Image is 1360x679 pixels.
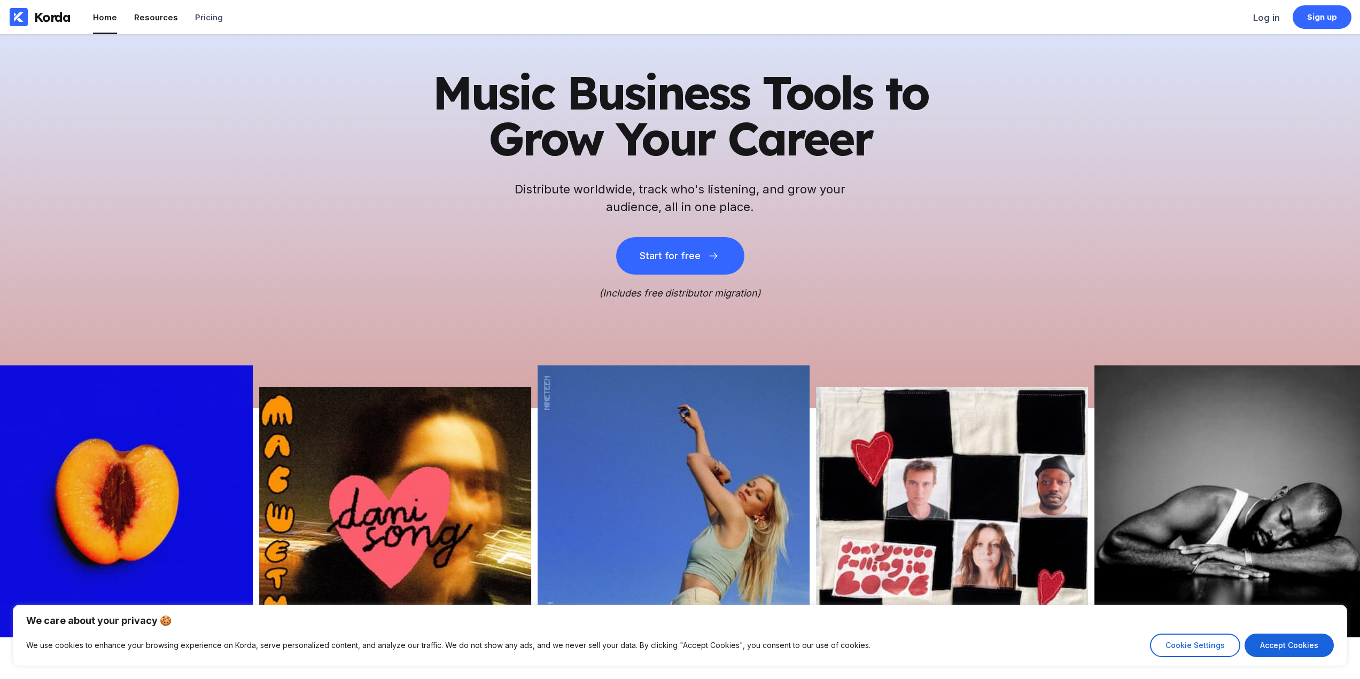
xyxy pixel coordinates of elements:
div: Start for free [640,251,701,261]
div: Sign up [1307,12,1338,22]
a: Sign up [1293,5,1351,29]
button: Start for free [616,237,744,275]
h2: Distribute worldwide, track who's listening, and grow your audience, all in one place. [509,181,851,216]
div: Korda [34,9,71,25]
button: Cookie Settings [1150,634,1240,657]
div: Resources [134,12,178,22]
div: Home [93,12,117,22]
p: We care about your privacy 🍪 [26,614,1334,627]
div: Log in [1253,12,1280,23]
i: (Includes free distributor migration) [599,287,761,299]
h1: Music Business Tools to Grow Your Career [418,69,942,161]
button: Accept Cookies [1245,634,1334,657]
p: We use cookies to enhance your browsing experience on Korda, serve personalized content, and anal... [26,639,871,652]
img: Picture of the author [816,387,1088,659]
img: Picture of the author [538,365,810,637]
div: Pricing [195,12,223,22]
img: Picture of the author [259,387,531,659]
